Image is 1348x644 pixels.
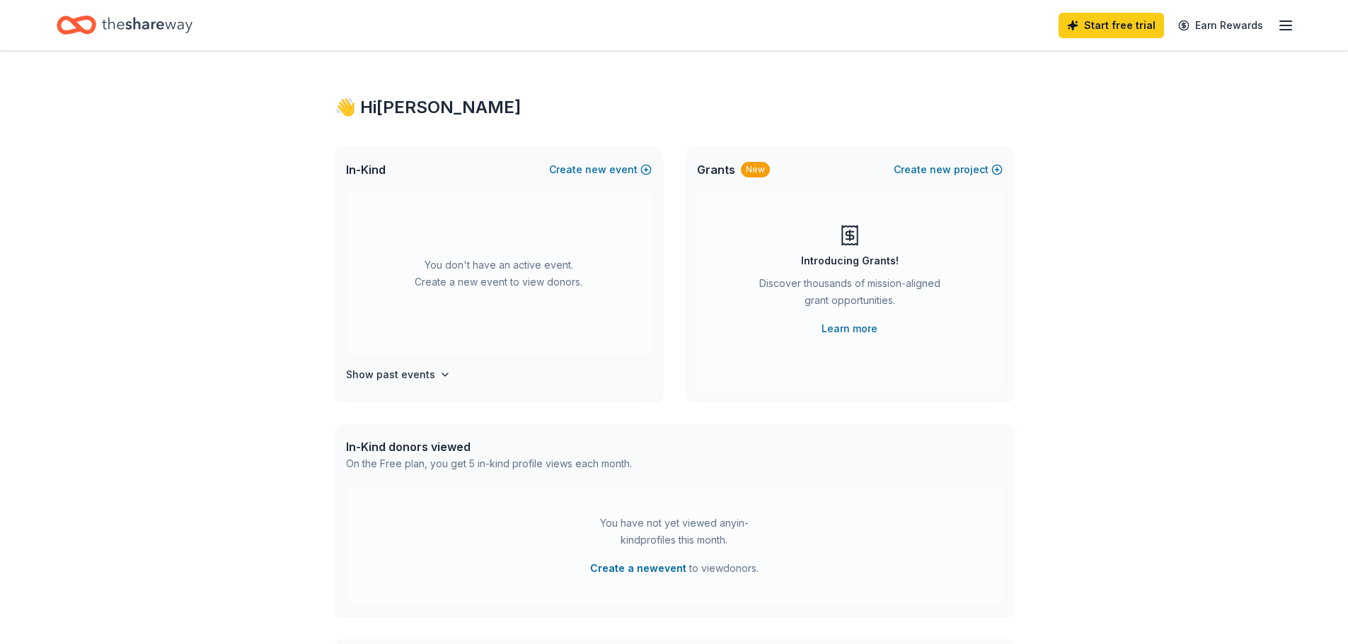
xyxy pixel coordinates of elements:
a: Home [57,8,192,42]
span: new [930,161,951,178]
button: Createnewproject [894,161,1003,178]
a: Earn Rewards [1170,13,1272,38]
button: Show past events [346,366,451,383]
button: Createnewevent [549,161,652,178]
span: new [585,161,606,178]
span: to view donors . [590,560,759,577]
div: Introducing Grants! [801,252,899,269]
div: You have not yet viewed any in-kind profiles this month. [586,515,763,549]
div: You don't have an active event. Create a new event to view donors. [346,192,652,355]
span: Grants [697,161,735,178]
div: Discover thousands of mission-aligned grant opportunities. [754,275,946,315]
button: Create a newevent [590,560,686,577]
div: 👋 Hi [PERSON_NAME] [335,96,1014,119]
span: In-Kind [346,161,386,178]
div: In-Kind donors viewed [346,438,632,455]
h4: Show past events [346,366,435,383]
a: Learn more [822,320,877,337]
div: New [741,162,770,177]
div: On the Free plan, you get 5 in-kind profile views each month. [346,455,632,472]
a: Start free trial [1059,13,1164,38]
